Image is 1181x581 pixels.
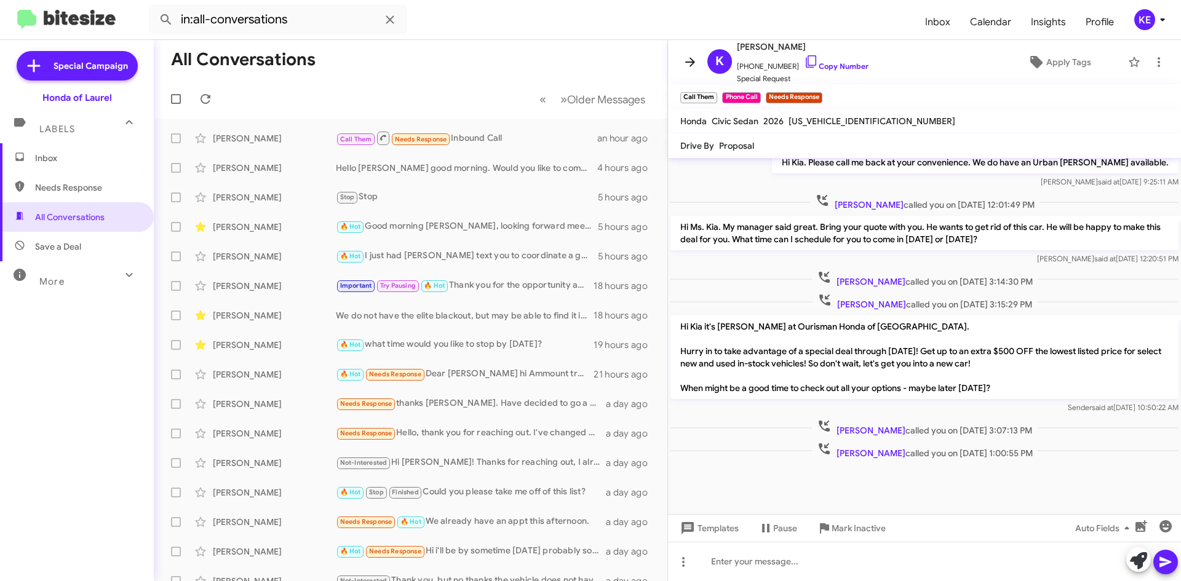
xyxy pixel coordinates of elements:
span: [PERSON_NAME] [835,199,904,210]
button: KE [1124,9,1167,30]
div: [PERSON_NAME] [213,368,336,381]
input: Search [149,5,407,34]
button: Templates [668,517,749,539]
span: 🔥 Hot [340,252,361,260]
span: Important [340,282,372,290]
span: Needs Response [35,181,140,194]
span: said at [1094,254,1116,263]
span: [PERSON_NAME] [837,276,905,287]
div: [PERSON_NAME] [213,250,336,263]
div: [PERSON_NAME] [213,221,336,233]
span: Templates [678,517,739,539]
span: Inbox [35,152,140,164]
small: Call Them [680,92,717,103]
span: [US_VEHICLE_IDENTIFICATION_NUMBER] [789,116,955,127]
span: Mark Inactive [832,517,886,539]
p: Hi Kia. Please call me back at your convenience. We do have an Urban [PERSON_NAME] available. [772,151,1179,173]
span: Pause [773,517,797,539]
span: called you on [DATE] 3:15:29 PM [813,293,1037,310]
span: [PERSON_NAME] [DATE] 9:25:11 AM [1041,177,1179,186]
span: Try Pausing [380,282,416,290]
div: a day ago [606,427,658,440]
p: Hi Kia it's [PERSON_NAME] at Ourisman Honda of [GEOGRAPHIC_DATA]. Hurry in to take advantage of a... [670,315,1179,399]
span: [PERSON_NAME] [837,299,906,310]
span: 🔥 Hot [340,341,361,349]
span: 🔥 Hot [340,547,361,555]
div: [PERSON_NAME] [213,280,336,292]
span: Needs Response [340,518,392,526]
span: Needs Response [369,370,421,378]
span: Needs Response [340,429,392,437]
div: [PERSON_NAME] [213,191,336,204]
span: Needs Response [340,400,392,408]
span: [PERSON_NAME] [DATE] 12:20:51 PM [1037,254,1179,263]
div: We already have an appt this afternoon. [336,515,606,529]
a: Insights [1021,4,1076,40]
span: Sender [DATE] 10:50:22 AM [1068,403,1179,412]
button: Mark Inactive [807,517,896,539]
div: Inbound Call [336,130,597,146]
div: a day ago [606,457,658,469]
div: a day ago [606,516,658,528]
span: called you on [DATE] 3:14:30 PM [812,270,1038,288]
span: Call Them [340,135,372,143]
div: Stop [336,190,598,204]
div: 4 hours ago [597,162,658,174]
span: Auto Fields [1075,517,1134,539]
div: [PERSON_NAME] [213,457,336,469]
span: Honda [680,116,707,127]
div: [PERSON_NAME] [213,545,336,558]
span: » [560,92,567,107]
span: [PHONE_NUMBER] [737,54,869,73]
span: Drive By [680,140,714,151]
button: Auto Fields [1065,517,1144,539]
span: Stop [340,193,355,201]
nav: Page navigation example [533,87,653,112]
span: K [715,52,724,71]
span: More [39,276,65,287]
p: Hi Ms. Kia. My manager said great. Bring your quote with you. He wants to get rid of this car. He... [670,216,1179,250]
span: All Conversations [35,211,105,223]
span: Older Messages [567,93,645,106]
span: Apply Tags [1046,51,1091,73]
button: Pause [749,517,807,539]
span: called you on [DATE] 3:07:13 PM [812,419,1037,437]
div: We do not have the elite blackout, but may be able to find it in the area. If we can would you li... [336,309,594,322]
span: Special Request [737,73,869,85]
div: [PERSON_NAME] [213,398,336,410]
span: 🔥 Hot [340,488,361,496]
span: said at [1098,177,1119,186]
div: 5 hours ago [598,221,658,233]
div: 19 hours ago [594,339,658,351]
span: Special Campaign [54,60,128,72]
div: Hi i'll be by sometime [DATE] probably soon [336,544,606,558]
div: [PERSON_NAME] [213,486,336,499]
div: [PERSON_NAME] [213,132,336,144]
span: Finished [392,488,419,496]
div: [PERSON_NAME] [213,309,336,322]
small: Phone Call [722,92,760,103]
span: Stop [369,488,384,496]
span: Proposal [719,140,754,151]
div: a day ago [606,545,658,558]
a: Calendar [960,4,1021,40]
h1: All Conversations [171,50,316,69]
div: Hello, thank you for reaching out. I've changed my mind. Thank you. [336,426,606,440]
div: 5 hours ago [598,250,658,263]
span: « [539,92,546,107]
span: Needs Response [395,135,447,143]
div: 18 hours ago [594,280,658,292]
span: Profile [1076,4,1124,40]
a: Special Campaign [17,51,138,81]
span: called you on [DATE] 12:01:49 PM [810,193,1040,211]
button: Next [553,87,653,112]
span: called you on [DATE] 1:00:55 PM [812,441,1038,459]
div: [PERSON_NAME] [213,162,336,174]
div: 18 hours ago [594,309,658,322]
a: Copy Number [804,61,869,71]
div: KE [1134,9,1155,30]
div: a day ago [606,486,658,499]
span: [PERSON_NAME] [737,39,869,54]
span: Not-Interested [340,459,388,467]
